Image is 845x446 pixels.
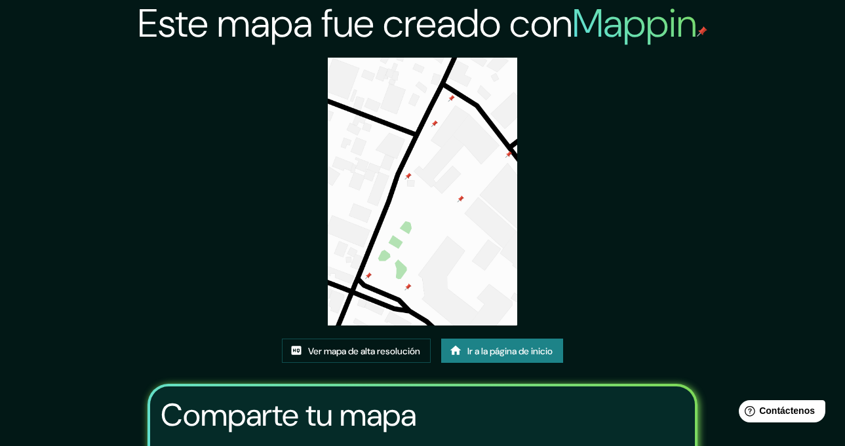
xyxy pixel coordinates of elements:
[161,394,416,436] font: Comparte tu mapa
[282,339,431,363] a: Ver mapa de alta resolución
[308,345,420,357] font: Ver mapa de alta resolución
[441,339,563,363] a: Ir a la página de inicio
[728,395,831,432] iframe: Lanzador de widgets de ayuda
[467,345,553,357] font: Ir a la página de inicio
[328,58,517,325] img: created-map
[697,26,707,37] img: pin de mapeo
